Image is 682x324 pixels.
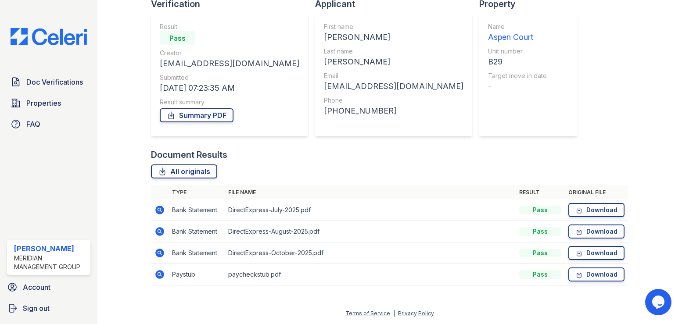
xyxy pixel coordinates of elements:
[345,310,390,317] a: Terms of Service
[488,22,547,43] a: Name Aspen Court
[568,246,625,260] a: Download
[160,57,299,70] div: [EMAIL_ADDRESS][DOMAIN_NAME]
[4,278,94,296] a: Account
[160,98,299,107] div: Result summary
[324,80,463,93] div: [EMAIL_ADDRESS][DOMAIN_NAME]
[151,164,217,178] a: All originals
[169,242,225,264] td: Bank Statement
[516,185,565,199] th: Result
[225,221,516,242] td: DirectExpress-August-2025.pdf
[519,270,561,279] div: Pass
[645,289,673,315] iframe: chat widget
[568,203,625,217] a: Download
[160,82,299,94] div: [DATE] 07:23:35 AM
[14,254,87,271] div: Meridian Management Group
[519,227,561,236] div: Pass
[568,224,625,239] a: Download
[393,310,395,317] div: |
[23,282,50,292] span: Account
[169,185,225,199] th: Type
[7,73,90,91] a: Doc Verifications
[26,98,61,108] span: Properties
[324,105,463,117] div: [PHONE_NUMBER]
[160,22,299,31] div: Result
[7,115,90,133] a: FAQ
[169,199,225,221] td: Bank Statement
[160,108,233,122] a: Summary PDF
[26,119,40,129] span: FAQ
[488,31,547,43] div: Aspen Court
[26,77,83,87] span: Doc Verifications
[225,242,516,264] td: DirectExpress-October-2025.pdf
[324,47,463,56] div: Last name
[488,71,547,80] div: Target move in date
[398,310,434,317] a: Privacy Policy
[519,206,561,214] div: Pass
[324,56,463,68] div: [PERSON_NAME]
[565,185,628,199] th: Original file
[23,303,50,313] span: Sign out
[225,199,516,221] td: DirectExpress-July-2025.pdf
[7,94,90,112] a: Properties
[225,185,516,199] th: File name
[324,71,463,80] div: Email
[14,243,87,254] div: [PERSON_NAME]
[488,22,547,31] div: Name
[488,56,547,68] div: B29
[225,264,516,285] td: paycheckstub.pdf
[160,73,299,82] div: Submitted
[324,22,463,31] div: First name
[169,221,225,242] td: Bank Statement
[4,299,94,317] a: Sign out
[160,49,299,57] div: Creator
[324,31,463,43] div: [PERSON_NAME]
[488,80,547,93] div: -
[160,31,195,45] div: Pass
[519,249,561,257] div: Pass
[568,267,625,281] a: Download
[4,28,94,45] img: CE_Logo_Blue-a8612792a0a2168367f1c8372b55b34899dd931a85d93a1a3d3e32e68fde9ad4.png
[488,47,547,56] div: Unit number
[169,264,225,285] td: Paystub
[324,96,463,105] div: Phone
[151,149,227,161] div: Document Results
